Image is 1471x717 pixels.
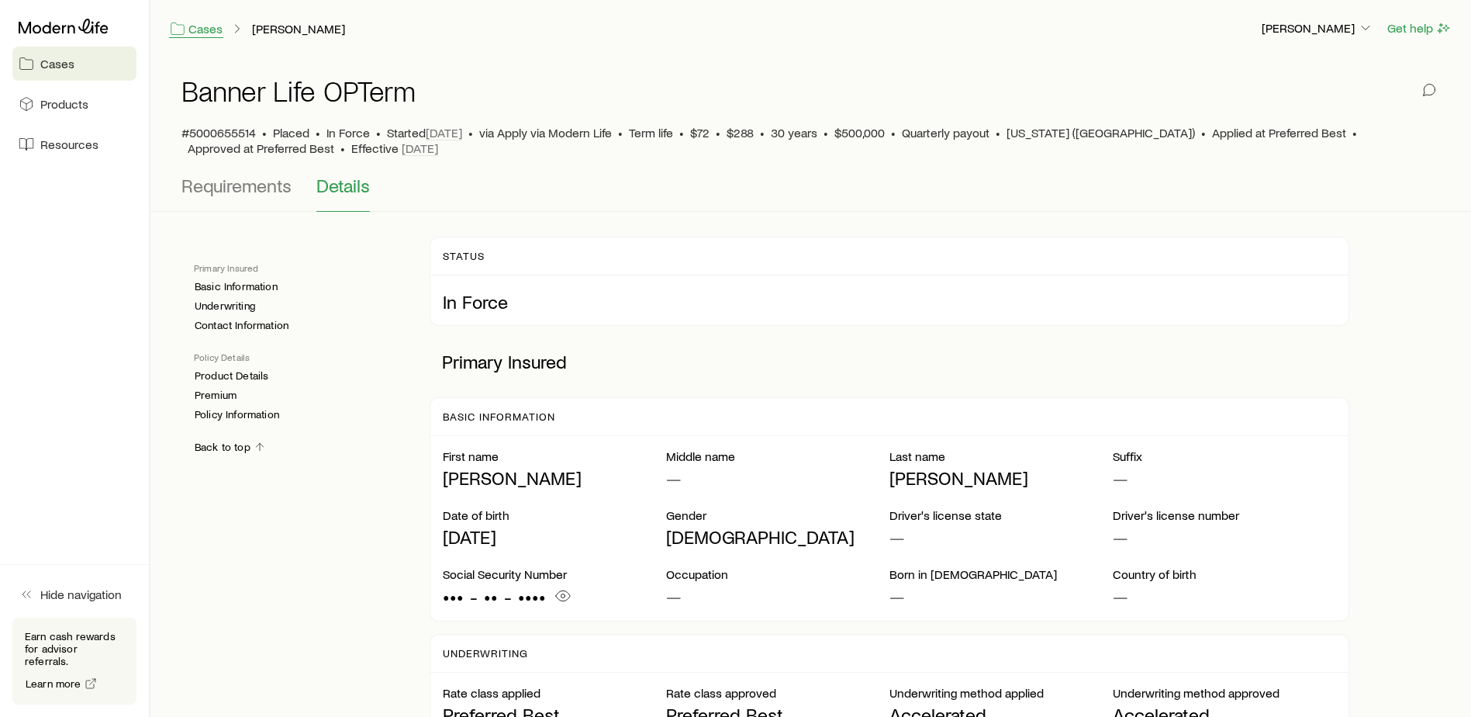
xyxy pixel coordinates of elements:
[443,586,464,608] span: •••
[1113,566,1336,582] p: Country of birth
[1212,125,1346,140] span: Applied at Preferred Best
[443,647,528,660] p: Underwriting
[316,125,320,140] span: •
[194,408,280,421] a: Policy Information
[666,585,889,607] p: —
[504,586,512,608] span: -
[996,125,1000,140] span: •
[484,586,498,608] span: ••
[443,410,554,423] p: Basic Information
[1113,685,1336,701] p: Underwriting method approved
[443,449,666,464] p: First name
[1113,507,1336,523] p: Driver's license number
[889,449,1113,464] p: Last name
[889,467,1113,489] p: [PERSON_NAME]
[376,125,381,140] span: •
[443,566,666,582] p: Social Security Number
[666,507,889,523] p: Gender
[666,526,889,548] p: [DEMOGRAPHIC_DATA]
[1352,125,1357,140] span: •
[1261,19,1374,38] button: [PERSON_NAME]
[889,685,1113,701] p: Underwriting method applied
[194,369,269,383] a: Product Details
[194,389,237,402] a: Premium
[443,467,666,489] p: [PERSON_NAME]
[479,125,612,140] span: via Apply via Modern Life
[443,526,666,548] p: [DATE]
[40,56,74,71] span: Cases
[188,140,334,156] span: Approved at Preferred Best
[40,137,98,152] span: Resources
[430,338,1348,385] p: Primary Insured
[470,586,478,608] span: -
[771,125,817,140] span: 30 years
[12,577,136,611] button: Hide navigation
[340,140,345,156] span: •
[518,586,546,608] span: ••••
[12,127,136,161] a: Resources
[727,125,754,140] span: $288
[262,125,267,140] span: •
[679,125,684,140] span: •
[1262,20,1373,36] p: [PERSON_NAME]
[194,300,256,313] a: Underwriting
[181,175,292,196] span: Requirements
[443,291,1335,313] p: In Force
[1201,125,1206,140] span: •
[387,125,462,140] p: Started
[194,351,405,363] p: Policy Details
[12,47,136,81] a: Cases
[1113,585,1336,607] p: —
[889,585,1113,607] p: —
[834,125,885,140] span: $500,000
[1113,449,1336,464] p: Suffix
[351,140,438,156] p: Effective
[194,280,278,293] a: Basic Information
[443,507,666,523] p: Date of birth
[251,22,346,36] a: [PERSON_NAME]
[629,125,673,140] span: Term life
[273,125,309,140] p: Placed
[889,507,1113,523] p: Driver's license state
[666,467,889,489] p: —
[402,140,438,156] span: [DATE]
[902,125,989,140] span: Quarterly payout
[889,526,1113,548] p: —
[12,618,136,705] div: Earn cash rewards for advisor referrals.Learn more
[760,125,765,140] span: •
[1386,19,1452,37] button: Get help
[690,125,710,140] span: $72
[618,125,623,140] span: •
[716,125,720,140] span: •
[666,566,889,582] p: Occupation
[40,96,88,112] span: Products
[25,630,124,667] p: Earn cash rewards for advisor referrals.
[891,125,896,140] span: •
[443,685,666,701] p: Rate class applied
[443,250,485,262] p: Status
[666,685,889,701] p: Rate class approved
[889,566,1113,582] p: Born in [DEMOGRAPHIC_DATA]
[40,587,122,602] span: Hide navigation
[316,175,370,196] span: Details
[169,20,223,38] a: Cases
[824,125,828,140] span: •
[1113,526,1336,548] p: —
[468,125,473,140] span: •
[1007,125,1195,140] span: [US_STATE] ([GEOGRAPHIC_DATA])
[194,319,289,332] a: Contact Information
[12,87,136,121] a: Products
[181,175,1440,212] div: Application details tabs
[326,125,370,140] span: In Force
[1113,467,1336,489] p: —
[426,125,462,140] span: [DATE]
[181,125,256,140] span: #5000655514
[181,75,416,106] h1: Banner Life OPTerm
[194,262,405,274] p: Primary Insured
[26,678,81,689] span: Learn more
[194,440,267,455] a: Back to top
[666,449,889,464] p: Middle name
